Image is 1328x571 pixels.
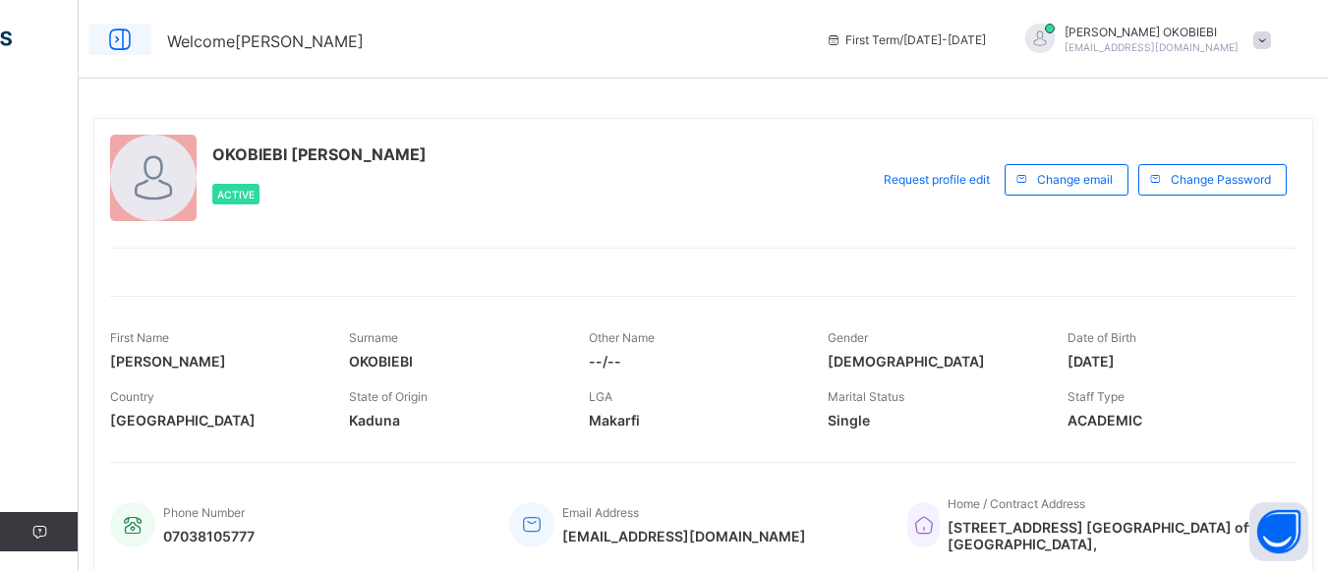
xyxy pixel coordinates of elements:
[349,330,398,345] span: Surname
[828,412,1037,428] span: Single
[884,172,990,187] span: Request profile edit
[1068,389,1125,404] span: Staff Type
[826,32,986,47] span: session/term information
[562,505,639,520] span: Email Address
[1068,412,1277,428] span: ACADEMIC
[589,412,798,428] span: Makarfi
[1249,502,1308,561] button: Open asap
[349,412,558,428] span: Kaduna
[349,389,428,404] span: State of Origin
[828,330,868,345] span: Gender
[1065,41,1239,53] span: [EMAIL_ADDRESS][DOMAIN_NAME]
[1006,24,1281,56] div: SARAHOKOBIEBI
[167,31,364,51] span: Welcome [PERSON_NAME]
[212,144,427,164] span: OKOBIEBI [PERSON_NAME]
[110,353,319,370] span: [PERSON_NAME]
[589,389,612,404] span: LGA
[110,389,154,404] span: Country
[217,189,255,200] span: Active
[562,528,806,544] span: [EMAIL_ADDRESS][DOMAIN_NAME]
[110,412,319,428] span: [GEOGRAPHIC_DATA]
[163,528,255,544] span: 07038105777
[589,330,655,345] span: Other Name
[163,505,245,520] span: Phone Number
[349,353,558,370] span: OKOBIEBI
[1068,330,1136,345] span: Date of Birth
[948,519,1277,552] span: [STREET_ADDRESS] [GEOGRAPHIC_DATA] off [GEOGRAPHIC_DATA],
[1037,172,1113,187] span: Change email
[1065,25,1239,39] span: [PERSON_NAME] OKOBIEBI
[1068,353,1277,370] span: [DATE]
[589,353,798,370] span: --/--
[948,496,1085,511] span: Home / Contract Address
[110,330,169,345] span: First Name
[828,353,1037,370] span: [DEMOGRAPHIC_DATA]
[1171,172,1271,187] span: Change Password
[828,389,904,404] span: Marital Status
